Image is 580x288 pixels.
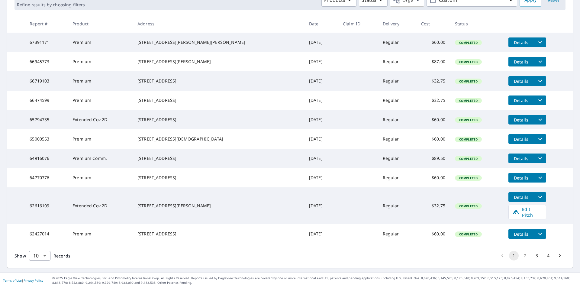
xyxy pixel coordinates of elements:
p: © 2025 Eagle View Technologies, Inc. and Pictometry International Corp. All Rights Reserved. Repo... [52,276,577,285]
td: 65000553 [25,129,68,149]
span: Completed [456,204,481,208]
td: Extended Cov 2D [68,110,133,129]
button: Go to next page [555,251,565,260]
span: Completed [456,137,481,141]
td: 62616109 [25,187,68,224]
td: 62427014 [25,224,68,244]
td: [DATE] [304,33,338,52]
td: [DATE] [304,224,338,244]
td: Regular [378,224,416,244]
span: Details [512,156,530,161]
td: [DATE] [304,149,338,168]
button: filesDropdownBtn-64916076 [534,154,546,163]
button: filesDropdownBtn-62616109 [534,192,546,202]
button: detailsBtn-66719103 [508,76,534,86]
td: Regular [378,71,416,91]
td: Regular [378,149,416,168]
p: Refine results by choosing filters [17,2,85,8]
div: [STREET_ADDRESS][PERSON_NAME] [137,59,299,65]
div: [STREET_ADDRESS] [137,231,299,237]
td: 66945773 [25,52,68,71]
div: [STREET_ADDRESS][PERSON_NAME] [137,203,299,209]
span: Completed [456,99,481,103]
td: $32.75 [416,91,450,110]
span: Details [512,98,530,103]
th: Delivery [378,15,416,33]
td: $60.00 [416,129,450,149]
span: Completed [456,60,481,64]
div: [STREET_ADDRESS] [137,78,299,84]
div: [STREET_ADDRESS][DEMOGRAPHIC_DATA] [137,136,299,142]
td: 64770776 [25,168,68,187]
a: Privacy Policy [24,278,43,283]
th: Status [450,15,504,33]
div: [STREET_ADDRESS] [137,117,299,123]
td: Regular [378,129,416,149]
td: Premium [68,52,133,71]
button: page 1 [509,251,519,260]
a: Terms of Use [3,278,22,283]
td: Regular [378,52,416,71]
td: Regular [378,110,416,129]
span: Details [512,40,530,45]
span: Records [53,253,70,259]
td: [DATE] [304,129,338,149]
button: Go to page 2 [520,251,530,260]
th: Product [68,15,133,33]
td: $89.50 [416,149,450,168]
td: [DATE] [304,91,338,110]
td: Premium [68,168,133,187]
td: Regular [378,187,416,224]
span: Details [512,117,530,123]
button: detailsBtn-65000553 [508,134,534,144]
button: detailsBtn-67391171 [508,37,534,47]
td: 66719103 [25,71,68,91]
a: Edit Pitch [508,205,546,219]
td: [DATE] [304,110,338,129]
td: $87.00 [416,52,450,71]
td: Premium [68,129,133,149]
th: Cost [416,15,450,33]
button: detailsBtn-65794735 [508,115,534,125]
td: 64916076 [25,149,68,168]
button: detailsBtn-62427014 [508,229,534,239]
td: 65794735 [25,110,68,129]
td: Regular [378,91,416,110]
td: Premium [68,33,133,52]
span: Details [512,136,530,142]
td: Regular [378,33,416,52]
button: detailsBtn-66945773 [508,57,534,66]
span: Completed [456,40,481,45]
td: [DATE] [304,187,338,224]
td: Extended Cov 2D [68,187,133,224]
button: filesDropdownBtn-66474599 [534,95,546,105]
span: Completed [456,79,481,83]
span: Details [512,175,530,181]
div: Show 10 records [29,251,50,260]
td: $60.00 [416,110,450,129]
th: Claim ID [338,15,378,33]
th: Report # [25,15,68,33]
div: 10 [29,247,50,264]
button: filesDropdownBtn-67391171 [534,37,546,47]
span: Details [512,194,530,200]
button: filesDropdownBtn-66945773 [534,57,546,66]
td: 67391171 [25,33,68,52]
th: Date [304,15,338,33]
button: filesDropdownBtn-65000553 [534,134,546,144]
button: Go to page 3 [532,251,542,260]
nav: pagination navigation [497,251,565,260]
span: Completed [456,118,481,122]
div: [STREET_ADDRESS] [137,175,299,181]
td: [DATE] [304,71,338,91]
td: $60.00 [416,224,450,244]
button: detailsBtn-62616109 [508,192,534,202]
span: Completed [456,176,481,180]
td: $32.75 [416,71,450,91]
button: Go to page 4 [543,251,553,260]
button: filesDropdownBtn-65794735 [534,115,546,125]
span: Details [512,59,530,65]
td: Premium [68,71,133,91]
button: detailsBtn-64770776 [508,173,534,183]
span: Show [14,253,26,259]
